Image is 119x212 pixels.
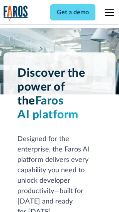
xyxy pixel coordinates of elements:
span: Faros AI platform [17,95,78,121]
a: home [3,5,28,21]
div: menu [100,3,116,22]
img: Logo of the analytics and reporting company Faros. [3,5,28,21]
a: Get a demo [50,4,95,20]
h1: Discover the power of the [17,66,102,122]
